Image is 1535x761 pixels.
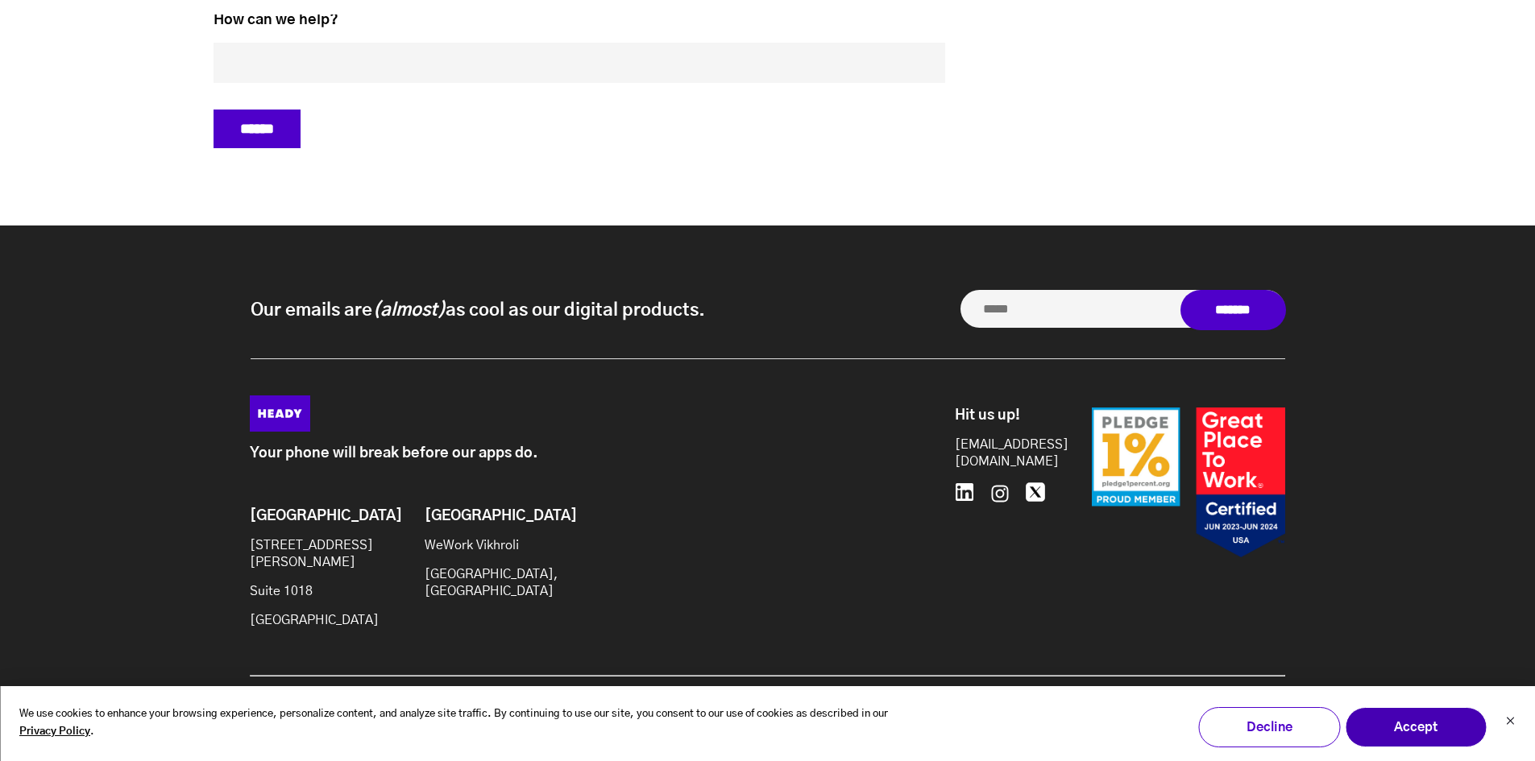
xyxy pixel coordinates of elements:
[1505,714,1515,731] button: Dismiss cookie banner
[250,612,380,629] p: [GEOGRAPHIC_DATA]
[251,298,705,322] p: Our emails are as cool as our digital products.
[425,508,555,526] h6: [GEOGRAPHIC_DATA]
[425,537,555,554] p: WeWork Vikhroli
[250,508,380,526] h6: [GEOGRAPHIC_DATA]
[372,301,446,319] i: (almost)
[250,583,380,600] p: Suite 1018
[250,684,768,701] p: © 2025, Heady LLC.
[425,566,555,600] p: [GEOGRAPHIC_DATA], [GEOGRAPHIC_DATA]
[19,723,90,742] a: Privacy Policy
[955,407,1052,425] h6: Hit us up!
[1345,707,1487,747] button: Accept
[250,537,380,571] p: [STREET_ADDRESS][PERSON_NAME]
[250,445,882,462] p: Your phone will break before our apps do.
[1198,707,1340,747] button: Decline
[250,395,310,432] img: Heady_Logo_Web-01 (1)
[1092,407,1285,558] img: Badges-24
[955,436,1052,470] a: [EMAIL_ADDRESS][DOMAIN_NAME]
[19,705,902,742] p: We use cookies to enhance your browsing experience, personalize content, and analyze site traffic...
